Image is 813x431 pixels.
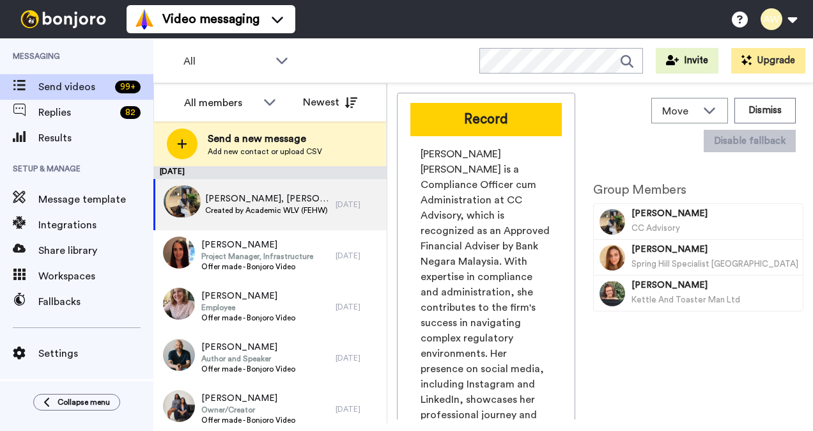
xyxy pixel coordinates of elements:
div: 82 [120,106,141,119]
button: Collapse menu [33,394,120,411]
img: fa160226-f535-4b40-a3ab-51f0642aa6c1.jpg [164,185,196,217]
img: 163fcde1-5987-4ae4-b4ad-fb1b73304db7.jpg [169,185,201,217]
span: Kettle And Toaster Man Ltd [631,295,740,304]
span: Offer made - Bonjoro Video [201,313,295,323]
span: [PERSON_NAME] [631,207,798,220]
div: [DATE] [336,404,380,414]
button: Invite [656,48,718,74]
img: 5a369ab2-5296-4631-b431-1af817a530ae.jpg [163,237,195,269]
img: Image of AMIRAH-NOOR SHAH [600,209,625,235]
span: [PERSON_NAME] [631,279,798,292]
span: Send videos [38,79,110,95]
img: Image of ALEXIA HUTTON [600,245,625,270]
div: [DATE] [153,166,387,179]
span: Settings [38,346,153,361]
span: Employee [201,302,295,313]
div: All members [184,95,257,111]
span: Replies [38,105,115,120]
span: All [183,54,269,69]
span: Send a new message [208,131,322,146]
span: Message template [38,192,153,207]
span: Fallbacks [38,294,153,310]
span: Spring Hill Specialist [GEOGRAPHIC_DATA] [631,260,798,268]
span: [PERSON_NAME] [631,243,798,256]
div: 99 + [115,81,141,93]
span: CC Advisory [631,224,680,232]
div: [DATE] [336,353,380,363]
div: [DATE] [336,251,380,261]
span: Add new contact or upload CSV [208,146,322,157]
span: [PERSON_NAME], [PERSON_NAME] & [PERSON_NAME] [205,192,329,205]
span: Project Manager, Infrastructure [201,251,313,262]
div: [DATE] [336,200,380,210]
span: Video messaging [162,10,259,28]
button: Upgrade [731,48,805,74]
img: Image of CLAIRE GRUMMETT [600,281,625,306]
img: b08a2150-2735-424e-a098-68cd5f0ce283.jpg [166,185,197,217]
span: Workspaces [38,269,153,284]
span: Results [38,130,153,146]
img: vm-color.svg [134,9,155,29]
button: Disable fallback [704,130,796,152]
span: Offer made - Bonjoro Video [201,364,295,374]
img: 67a67191-ed3b-4c72-bce2-96aa3c85cc97.jpg [163,390,195,422]
span: Owner/Creator [201,405,295,415]
img: f1ce6544-998e-4f09-b4ce-61e721dc21da.jpg [163,339,195,371]
span: Offer made - Bonjoro Video [201,262,313,272]
button: Dismiss [734,98,796,123]
span: [PERSON_NAME] [201,392,295,405]
button: Newest [293,90,367,115]
span: [PERSON_NAME] [201,290,295,302]
img: f317608a-9fc5-488f-9a3e-a2eae92adfbc.jpg [163,288,195,320]
span: Integrations [38,217,153,233]
span: Author and Speaker [201,354,295,364]
span: Share library [38,243,153,258]
div: [DATE] [336,302,380,312]
span: [PERSON_NAME] [201,341,295,354]
span: Offer made - Bonjoro Video [201,415,295,425]
span: Created by Academic WLV (FEHW) [205,205,329,215]
span: [PERSON_NAME] [201,239,313,251]
span: Move [662,104,697,119]
h2: Group Members [593,183,803,197]
img: bj-logo-header-white.svg [15,10,111,28]
span: Collapse menu [58,397,110,407]
button: Record [410,103,562,136]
